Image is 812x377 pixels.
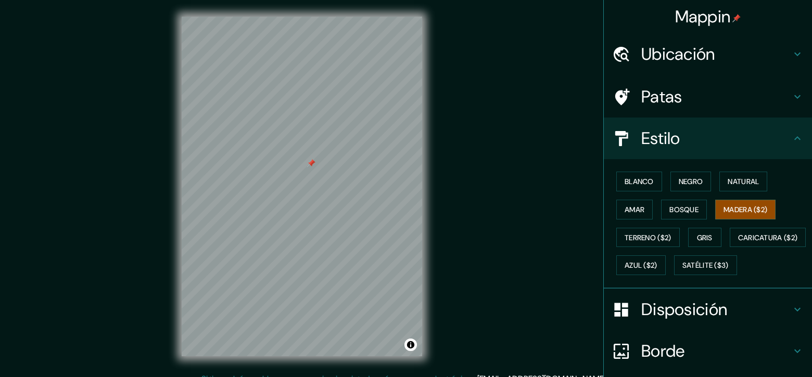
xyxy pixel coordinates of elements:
div: Patas [604,76,812,118]
font: Natural [728,177,759,186]
font: Madera ($2) [724,205,767,214]
iframe: Lanzador de widgets de ayuda [719,336,801,366]
button: Natural [719,172,767,191]
button: Bosque [661,200,707,219]
button: Azul ($2) [616,255,666,275]
font: Mappin [675,6,731,28]
font: Caricatura ($2) [738,233,798,242]
button: Madera ($2) [715,200,776,219]
img: pin-icon.png [732,14,741,22]
button: Blanco [616,172,662,191]
font: Gris [697,233,713,242]
font: Patas [641,86,682,108]
button: Gris [688,228,721,248]
button: Caricatura ($2) [730,228,806,248]
font: Satélite ($3) [682,261,729,270]
button: Satélite ($3) [674,255,737,275]
font: Terreno ($2) [625,233,671,242]
font: Estilo [641,127,680,149]
canvas: Mapa [182,17,422,356]
font: Ubicación [641,43,715,65]
div: Disposición [604,289,812,330]
button: Terreno ($2) [616,228,680,248]
font: Negro [679,177,703,186]
div: Borde [604,330,812,372]
font: Disposición [641,298,727,320]
font: Blanco [625,177,654,186]
div: Ubicación [604,33,812,75]
font: Bosque [669,205,699,214]
font: Amar [625,205,644,214]
button: Negro [670,172,712,191]
button: Amar [616,200,653,219]
font: Borde [641,340,685,362]
div: Estilo [604,118,812,159]
button: Activar o desactivar atribución [404,339,417,351]
font: Azul ($2) [625,261,657,270]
